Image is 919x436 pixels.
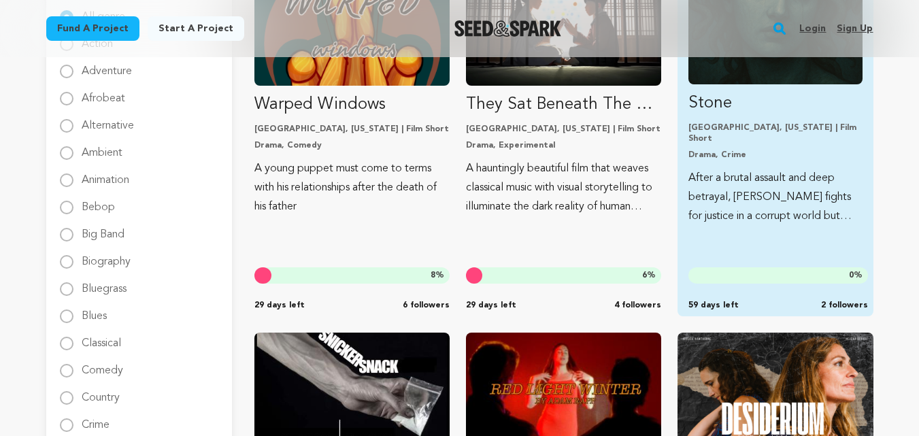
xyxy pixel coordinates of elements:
[837,18,873,39] a: Sign up
[82,55,132,77] label: Adventure
[403,300,450,311] span: 6 followers
[688,122,862,144] p: [GEOGRAPHIC_DATA], [US_STATE] | Film Short
[688,169,862,226] p: After a brutal assault and deep betrayal, [PERSON_NAME] fights for justice in a corrupt world but...
[254,300,305,311] span: 29 days left
[821,300,868,311] span: 2 followers
[454,20,561,37] img: Seed&Spark Logo Dark Mode
[82,137,122,158] label: Ambient
[849,270,863,281] span: %
[614,300,661,311] span: 4 followers
[82,191,115,213] label: Bebop
[82,82,125,104] label: Afrobeat
[466,124,661,135] p: [GEOGRAPHIC_DATA], [US_STATE] | Film Short
[82,327,121,349] label: Classical
[82,409,110,431] label: Crime
[688,300,739,311] span: 59 days left
[254,124,450,135] p: [GEOGRAPHIC_DATA], [US_STATE] | Film Short
[466,159,661,216] p: A hauntingly beautiful film that weaves classical music with visual storytelling to illuminate th...
[466,140,661,151] p: Drama, Experimental
[82,246,131,267] label: Biography
[254,140,450,151] p: Drama, Comedy
[642,271,647,280] span: 6
[82,110,134,131] label: Alternative
[82,382,120,403] label: Country
[82,273,127,295] label: Bluegrass
[148,16,244,41] a: Start a project
[849,271,854,280] span: 0
[642,270,656,281] span: %
[46,16,139,41] a: Fund a project
[688,93,862,114] p: Stone
[82,218,124,240] label: Big Band
[254,94,450,116] p: Warped Windows
[82,354,123,376] label: Comedy
[466,300,516,311] span: 29 days left
[431,271,435,280] span: 8
[254,159,450,216] p: A young puppet must come to terms with his relationships after the death of his father
[82,300,107,322] label: Blues
[82,164,129,186] label: Animation
[466,94,661,116] p: They Sat Beneath The Sleeping Moon
[431,270,444,281] span: %
[454,20,561,37] a: Seed&Spark Homepage
[799,18,826,39] a: Login
[688,150,862,161] p: Drama, Crime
